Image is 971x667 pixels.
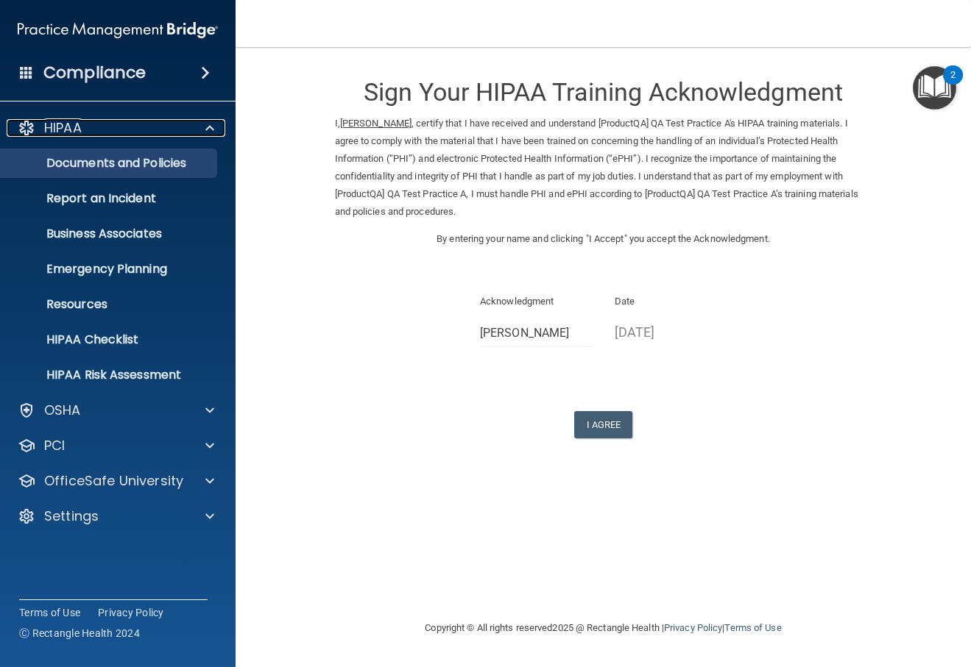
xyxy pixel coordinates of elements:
img: PMB logo [18,15,218,45]
p: Settings [44,507,99,525]
p: Documents and Policies [10,156,211,171]
iframe: Drift Widget Chat Controller [716,563,953,621]
a: PCI [18,437,214,454]
p: PCI [44,437,65,454]
button: I Agree [574,411,633,438]
p: Business Associates [10,227,211,241]
p: Emergency Planning [10,262,211,277]
p: HIPAA [44,119,82,137]
p: Date [615,293,727,310]
p: HIPAA Risk Assessment [10,368,211,382]
div: 2 [950,75,956,94]
p: Resources [10,297,211,312]
a: OSHA [18,402,214,419]
p: HIPAA Checklist [10,332,211,347]
a: HIPAA [18,119,214,137]
input: Full Name [480,320,593,347]
p: OfficeSafe University [44,472,183,490]
span: Ⓒ Rectangle Health 2024 [19,626,140,641]
a: Settings [18,507,214,525]
p: Acknowledgment [480,293,593,310]
h3: Sign Your HIPAA Training Acknowledgment [335,79,872,106]
div: Copyright © All rights reserved 2025 @ Rectangle Health | | [335,604,872,652]
a: Terms of Use [724,622,781,633]
a: OfficeSafe University [18,472,214,490]
p: OSHA [44,402,81,419]
a: Privacy Policy [664,622,722,633]
p: By entering your name and clicking "I Accept" you accept the Acknowledgment. [335,230,872,248]
h4: Compliance [43,63,146,83]
a: Privacy Policy [98,605,164,620]
p: Report an Incident [10,191,211,206]
button: Open Resource Center, 2 new notifications [913,66,956,110]
p: [DATE] [615,320,727,344]
p: I, , certify that I have received and understand [ProductQA] QA Test Practice A's HIPAA training ... [335,115,872,221]
a: Terms of Use [19,605,80,620]
ins: [PERSON_NAME] [340,118,412,129]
